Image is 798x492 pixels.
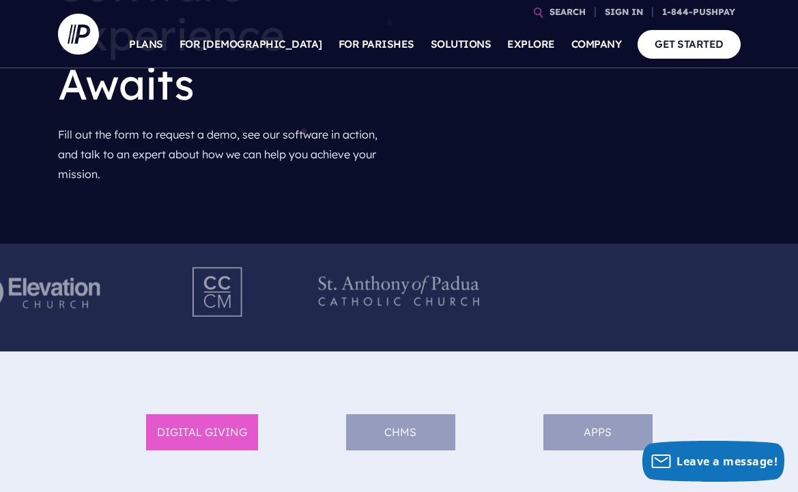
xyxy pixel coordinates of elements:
[180,20,322,68] a: FOR [DEMOGRAPHIC_DATA]
[305,255,493,330] img: Pushpay_Logo__StAnthony
[507,20,555,68] a: EXPLORE
[638,30,741,58] a: GET STARTED
[58,119,388,189] p: Fill out the form to request a demo, see our software in action, and talk to an expert about how ...
[676,454,778,469] span: Leave a message!
[165,255,272,330] img: Pushpay_Logo__CCM
[571,20,622,68] a: COMPANY
[543,414,653,450] li: APPS
[339,20,414,68] a: FOR PARISHES
[431,20,491,68] a: SOLUTIONS
[129,20,163,68] a: PLANS
[346,414,455,450] li: ChMS
[642,441,784,482] button: Leave a message!
[146,414,258,450] li: DIGITAL GIVING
